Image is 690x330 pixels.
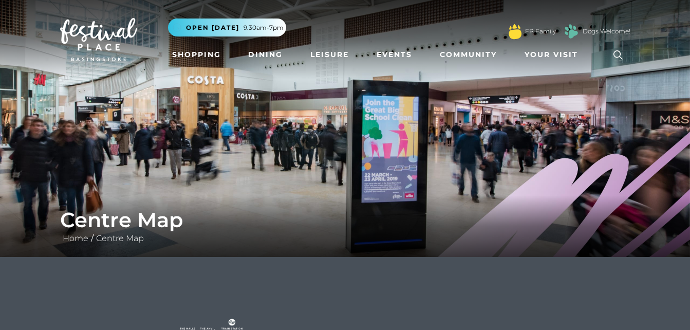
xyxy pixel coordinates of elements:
[525,49,578,60] span: Your Visit
[52,208,638,245] div: /
[60,208,630,232] h1: Centre Map
[244,45,287,64] a: Dining
[525,27,556,36] a: FP Family
[244,23,284,32] span: 9.30am-7pm
[168,19,286,36] button: Open [DATE] 9.30am-7pm
[94,233,146,243] a: Centre Map
[583,27,630,36] a: Dogs Welcome!
[520,45,587,64] a: Your Visit
[60,233,91,243] a: Home
[186,23,239,32] span: Open [DATE]
[436,45,501,64] a: Community
[306,45,353,64] a: Leisure
[372,45,416,64] a: Events
[60,18,137,61] img: Festival Place Logo
[168,45,225,64] a: Shopping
